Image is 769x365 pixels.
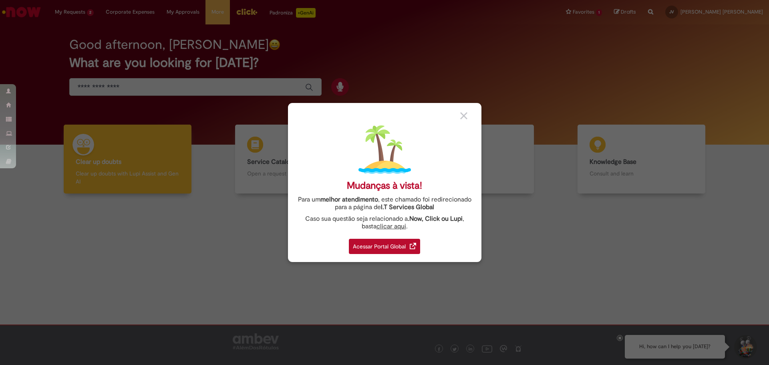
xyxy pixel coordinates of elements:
[408,215,463,223] strong: .Now, Click ou Lupi
[358,123,411,176] img: island.png
[349,234,420,254] a: Acessar Portal Global
[349,239,420,254] div: Acessar Portal Global
[294,196,475,211] div: Para um , este chamado foi redirecionado para a página de
[320,196,378,204] strong: melhor atendimento
[460,112,467,119] img: close_button_grey.png
[381,199,434,211] a: I.T Services Global
[294,215,475,230] div: Caso sua questão seja relacionado a , basta .
[347,180,422,192] div: Mudanças à vista!
[410,243,416,249] img: redirect_link.png
[376,218,406,230] a: clicar aqui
